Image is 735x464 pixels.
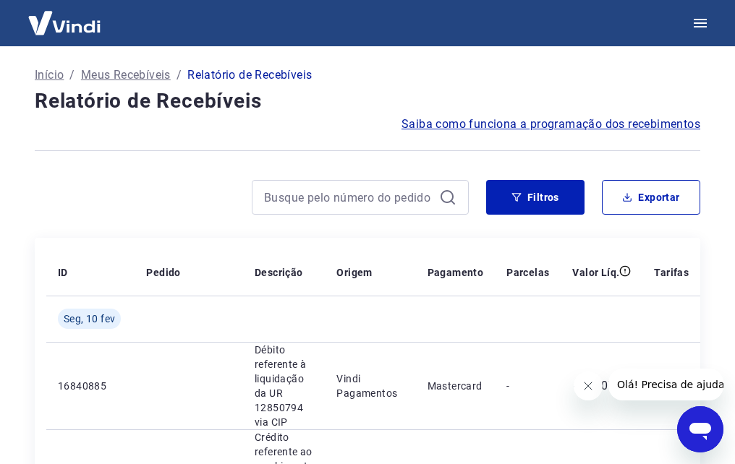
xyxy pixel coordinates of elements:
p: Mastercard [428,379,484,393]
span: Seg, 10 fev [64,312,115,326]
p: Débito referente à liquidação da UR 12850794 via CIP [255,343,313,429]
p: 16840885 [58,379,123,393]
p: Pedido [146,265,180,280]
a: Início [35,66,64,84]
p: Tarifas [654,265,689,280]
img: Vindi [17,1,111,45]
p: / [69,66,75,84]
a: Meus Recebíveis [81,66,171,84]
iframe: Botão para abrir a janela de mensagens [677,406,723,452]
p: Origem [336,265,372,280]
button: Exportar [602,180,700,215]
p: Vindi Pagamentos [336,371,404,400]
iframe: Mensagem da empresa [608,369,723,400]
p: / [177,66,182,84]
button: Filtros [486,180,585,215]
h4: Relatório de Recebíveis [35,87,700,116]
span: Olá! Precisa de ajuda? [9,10,122,22]
p: ID [58,265,68,280]
a: Saiba como funciona a programação dos recebimentos [402,116,700,133]
input: Busque pelo número do pedido [264,186,433,208]
p: Relatório de Recebíveis [187,66,312,84]
p: Pagamento [428,265,484,280]
p: - [506,379,549,393]
iframe: Fechar mensagem [574,371,603,400]
p: Valor Líq. [572,265,619,280]
p: Parcelas [506,265,549,280]
p: Descrição [255,265,303,280]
